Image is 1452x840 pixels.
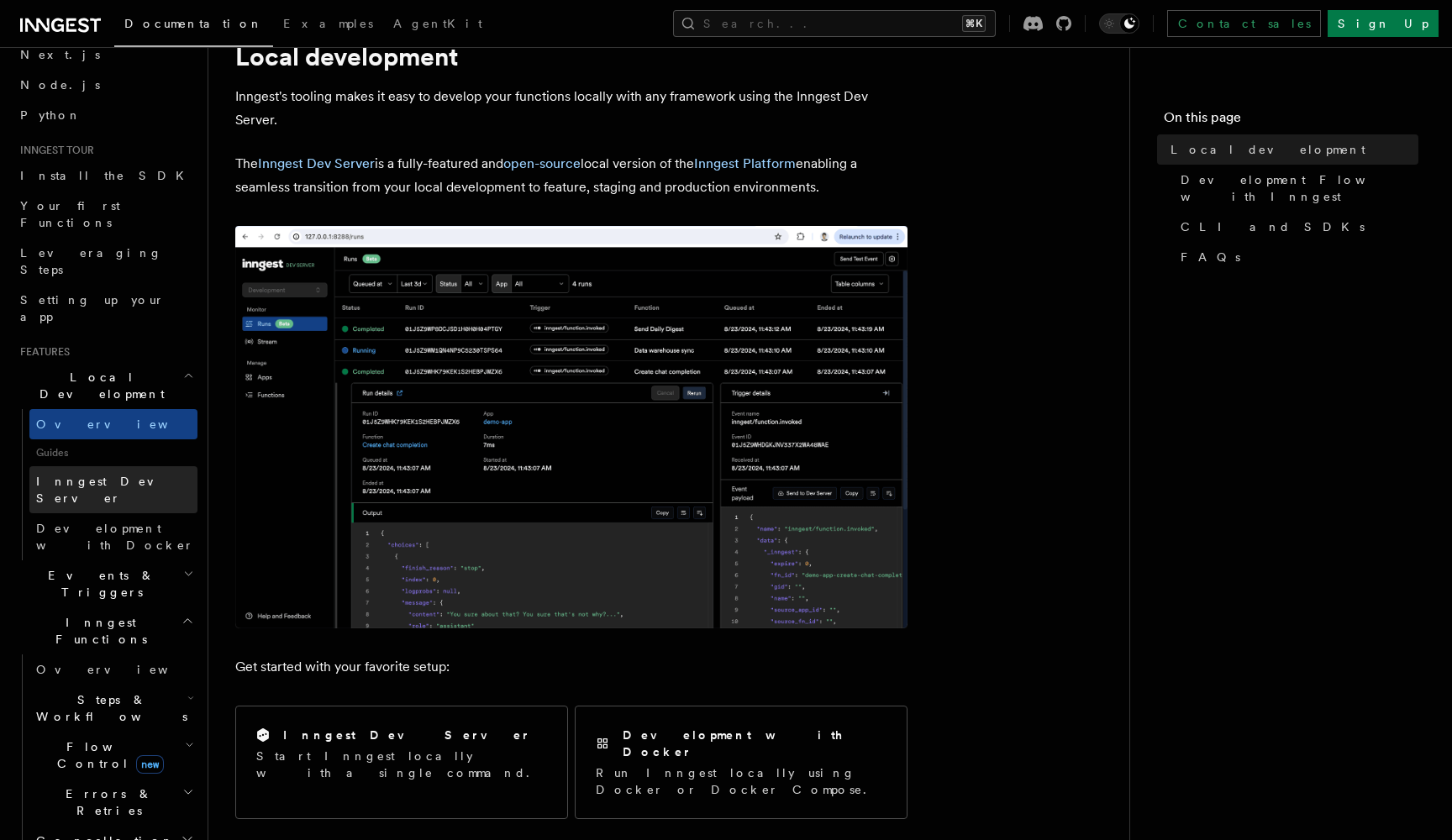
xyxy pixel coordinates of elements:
[114,5,273,47] a: Documentation
[1164,108,1418,134] h4: On this page
[1328,10,1439,37] a: Sign Up
[503,155,581,171] a: open-source
[235,226,907,628] img: The Inngest Dev Server on the Functions page
[29,513,197,560] a: Development with Docker
[1181,249,1240,265] span: FAQs
[29,409,197,439] a: Overview
[20,246,162,276] span: Leveraging Steps
[36,475,180,505] span: Inngest Dev Server
[1181,171,1418,205] span: Development Flow with Inngest
[13,100,197,130] a: Python
[1174,242,1418,272] a: FAQs
[29,738,185,772] span: Flow Control
[235,85,907,132] p: Inngest's tooling makes it easy to develop your functions locally with any framework using the In...
[962,15,986,32] kbd: ⌘K
[13,614,181,648] span: Inngest Functions
[29,685,197,732] button: Steps & Workflows
[13,560,197,607] button: Events & Triggers
[13,345,70,359] span: Features
[29,691,187,725] span: Steps & Workflows
[13,567,183,601] span: Events & Triggers
[20,199,120,229] span: Your first Functions
[13,191,197,238] a: Your first Functions
[13,607,197,654] button: Inngest Functions
[36,522,194,552] span: Development with Docker
[1099,13,1139,34] button: Toggle dark mode
[36,663,209,676] span: Overview
[136,755,164,774] span: new
[29,779,197,826] button: Errors & Retries
[13,160,197,191] a: Install the SDK
[13,285,197,332] a: Setting up your app
[235,706,568,819] a: Inngest Dev ServerStart Inngest locally with a single command.
[1174,212,1418,242] a: CLI and SDKs
[13,144,94,157] span: Inngest tour
[29,439,197,466] span: Guides
[383,5,492,45] a: AgentKit
[124,17,263,30] span: Documentation
[29,466,197,513] a: Inngest Dev Server
[29,732,197,779] button: Flow Controlnew
[1167,10,1321,37] a: Contact sales
[673,10,996,37] button: Search...⌘K
[13,362,197,409] button: Local Development
[20,48,100,61] span: Next.js
[235,41,907,71] h1: Local development
[20,293,165,323] span: Setting up your app
[283,727,531,743] h2: Inngest Dev Server
[13,409,197,560] div: Local Development
[29,654,197,685] a: Overview
[1164,134,1418,165] a: Local development
[1181,218,1365,235] span: CLI and SDKs
[20,169,194,182] span: Install the SDK
[13,369,183,402] span: Local Development
[575,706,907,819] a: Development with DockerRun Inngest locally using Docker or Docker Compose.
[13,238,197,285] a: Leveraging Steps
[20,78,100,92] span: Node.js
[1174,165,1418,212] a: Development Flow with Inngest
[13,39,197,70] a: Next.js
[258,155,375,171] a: Inngest Dev Server
[283,17,373,30] span: Examples
[36,417,209,431] span: Overview
[596,764,886,798] p: Run Inngest locally using Docker or Docker Compose.
[235,655,907,679] p: Get started with your favorite setup:
[623,727,886,760] h2: Development with Docker
[393,17,482,30] span: AgentKit
[694,155,796,171] a: Inngest Platform
[256,748,547,781] p: Start Inngest locally with a single command.
[1171,141,1365,158] span: Local development
[273,5,383,45] a: Examples
[13,70,197,100] a: Node.js
[235,152,907,199] p: The is a fully-featured and local version of the enabling a seamless transition from your local d...
[20,108,82,122] span: Python
[29,785,182,819] span: Errors & Retries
